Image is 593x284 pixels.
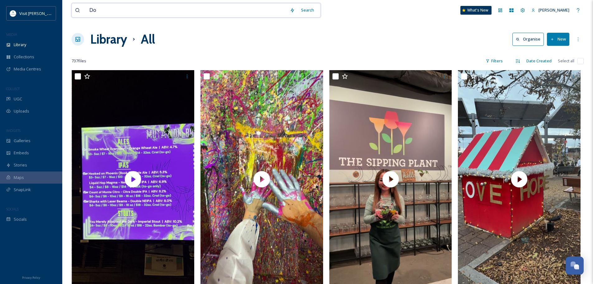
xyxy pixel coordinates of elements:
span: SnapLink [14,187,31,193]
button: Open Chat [566,257,584,275]
h1: All [141,30,155,49]
span: Privacy Policy [22,276,40,280]
div: Date Created [523,55,555,67]
div: Filters [482,55,506,67]
span: [PERSON_NAME] [539,7,569,13]
span: Media Centres [14,66,41,72]
input: Search your library [86,3,287,17]
button: New [547,33,569,46]
span: MEDIA [6,32,17,37]
span: Galleries [14,138,31,144]
span: Stories [14,162,27,168]
span: Library [14,42,26,48]
a: Privacy Policy [22,273,40,281]
span: Visit [PERSON_NAME][GEOGRAPHIC_DATA] [19,10,98,16]
a: [PERSON_NAME] [528,4,572,16]
span: SOCIALS [6,207,19,211]
span: 737 file s [72,58,86,64]
div: Search [298,4,317,16]
span: Socials [14,216,27,222]
span: COLLECT [6,86,20,91]
span: WIDGETS [6,128,21,133]
span: Collections [14,54,34,60]
a: What's New [460,6,492,15]
span: Select all [558,58,574,64]
span: Embeds [14,150,29,156]
a: Library [90,30,127,49]
a: Organise [512,33,547,46]
img: download%20%281%29.png [10,10,16,17]
span: Maps [14,175,24,181]
button: Organise [512,33,544,46]
span: UGC [14,96,22,102]
span: Uploads [14,108,29,114]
